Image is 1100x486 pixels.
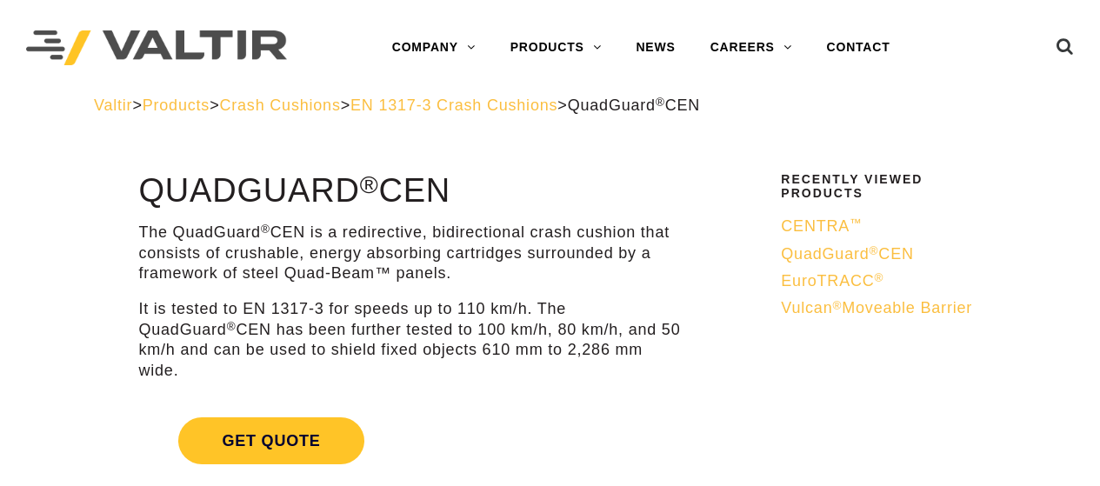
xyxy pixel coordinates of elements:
[138,173,686,210] h1: QuadGuard CEN
[781,245,913,263] span: QuadGuard CEN
[138,396,686,485] a: Get Quote
[781,244,995,264] a: QuadGuard®CEN
[781,298,995,318] a: Vulcan®Moveable Barrier
[810,30,908,65] a: CONTACT
[568,97,700,114] span: QuadGuard CEN
[261,223,270,236] sup: ®
[26,30,287,66] img: Valtir
[781,299,972,316] span: Vulcan Moveable Barrier
[618,30,692,65] a: NEWS
[138,299,686,381] p: It is tested to EN 1317-3 for speeds up to 110 km/h. The QuadGuard CEN has been further tested to...
[850,216,862,230] sup: ™
[875,271,884,284] sup: ®
[227,320,237,333] sup: ®
[781,217,862,235] span: CENTRA
[781,272,883,290] span: EuroTRACC
[870,244,879,257] sup: ®
[375,30,493,65] a: COMPANY
[94,96,1006,116] div: > > > >
[350,97,557,114] a: EN 1317-3 Crash Cushions
[693,30,810,65] a: CAREERS
[781,216,995,236] a: CENTRA™
[832,299,842,312] sup: ®
[360,170,379,198] sup: ®
[94,97,132,114] a: Valtir
[219,97,340,114] a: Crash Cushions
[138,223,686,283] p: The QuadGuard CEN is a redirective, bidirectional crash cushion that consists of crushable, energ...
[493,30,619,65] a: PRODUCTS
[781,173,995,200] h2: Recently Viewed Products
[781,271,995,291] a: EuroTRACC®
[178,417,363,464] span: Get Quote
[656,96,665,109] sup: ®
[143,97,210,114] a: Products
